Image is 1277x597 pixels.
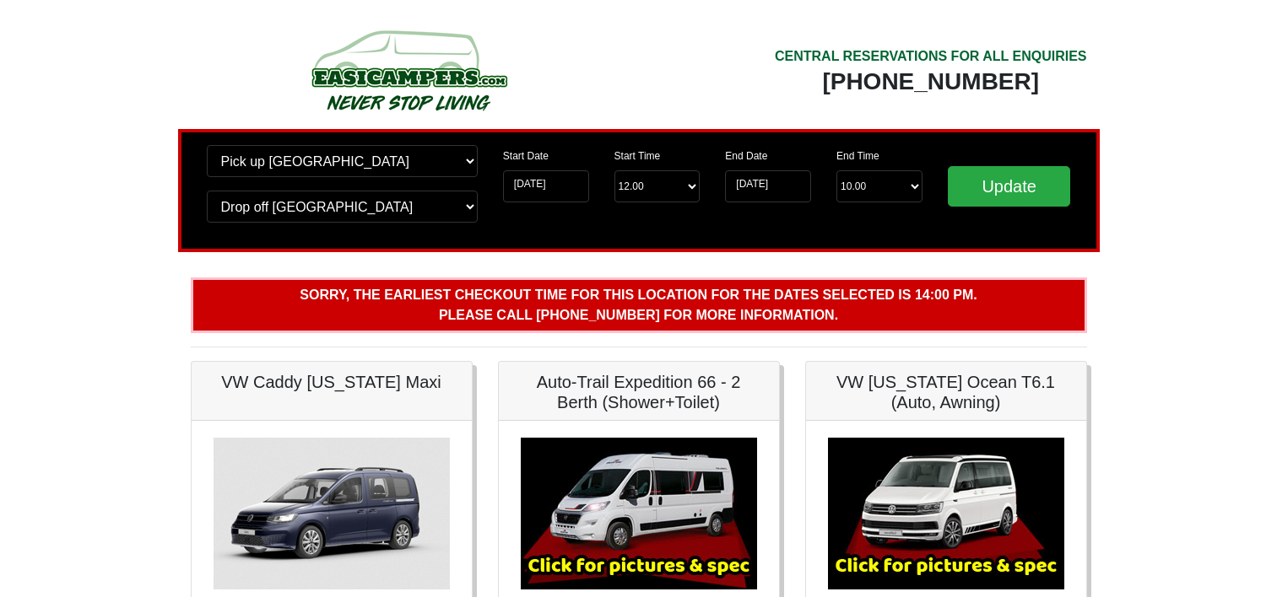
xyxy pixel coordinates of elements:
input: Start Date [503,170,589,202]
input: Return Date [725,170,811,202]
label: Start Time [614,148,661,164]
label: End Date [725,148,767,164]
h5: VW Caddy [US_STATE] Maxi [208,372,455,392]
img: campers-checkout-logo.png [248,24,569,116]
label: Start Date [503,148,549,164]
label: End Time [836,148,879,164]
h5: VW [US_STATE] Ocean T6.1 (Auto, Awning) [823,372,1069,412]
div: CENTRAL RESERVATIONS FOR ALL ENQUIRIES [775,46,1087,67]
img: Auto-Trail Expedition 66 - 2 Berth (Shower+Toilet) [521,438,757,589]
b: Sorry, the earliest checkout time for this location for the dates selected is 14:00 pm. Please ca... [300,288,977,322]
h5: Auto-Trail Expedition 66 - 2 Berth (Shower+Toilet) [516,372,762,412]
div: [PHONE_NUMBER] [775,67,1087,97]
img: VW California Ocean T6.1 (Auto, Awning) [828,438,1064,589]
input: Update [948,166,1071,207]
img: VW Caddy California Maxi [214,438,450,589]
